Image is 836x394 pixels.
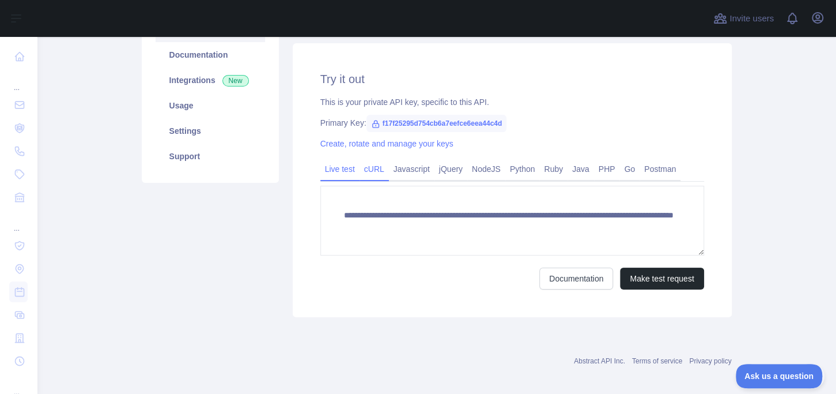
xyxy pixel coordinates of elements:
[568,160,594,178] a: Java
[594,160,620,178] a: PHP
[736,364,824,388] iframe: Toggle Customer Support
[539,160,568,178] a: Ruby
[711,9,776,28] button: Invite users
[619,160,640,178] a: Go
[320,117,704,129] div: Primary Key:
[360,160,389,178] a: cURL
[320,96,704,108] div: This is your private API key, specific to this API.
[9,210,28,233] div: ...
[156,93,265,118] a: Usage
[9,69,28,92] div: ...
[729,12,774,25] span: Invite users
[689,357,731,365] a: Privacy policy
[156,118,265,144] a: Settings
[156,144,265,169] a: Support
[366,115,507,132] span: f17f25295d754cb6a7eefce6eea44c4d
[632,357,682,365] a: Terms of service
[320,71,704,87] h2: Try it out
[539,268,613,290] a: Documentation
[467,160,505,178] a: NodeJS
[389,160,434,178] a: Javascript
[434,160,467,178] a: jQuery
[620,268,703,290] button: Make test request
[640,160,680,178] a: Postman
[320,139,453,148] a: Create, rotate and manage your keys
[574,357,625,365] a: Abstract API Inc.
[320,160,360,178] a: Live test
[222,75,249,87] span: New
[505,160,540,178] a: Python
[156,42,265,67] a: Documentation
[156,67,265,93] a: Integrations New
